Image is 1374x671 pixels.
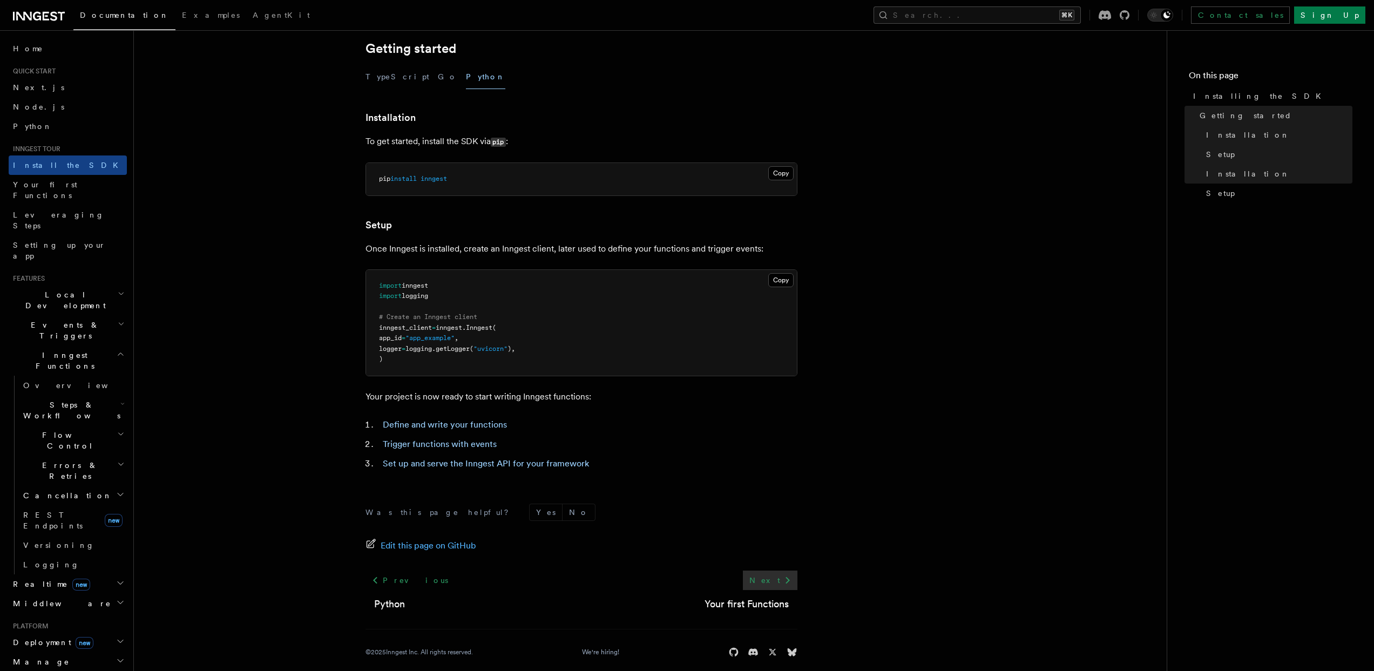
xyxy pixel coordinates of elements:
a: Previous [366,571,455,590]
span: Leveraging Steps [13,211,104,230]
p: Your project is now ready to start writing Inngest functions: [366,389,797,404]
a: Installation [366,110,416,125]
span: Documentation [80,11,169,19]
span: Cancellation [19,490,112,501]
kbd: ⌘K [1059,10,1074,21]
button: Middleware [9,594,127,613]
code: pip [491,138,506,147]
a: Trigger functions with events [383,439,497,449]
div: Inngest Functions [9,376,127,574]
button: Steps & Workflows [19,395,127,425]
span: Next.js [13,83,64,92]
span: Node.js [13,103,64,111]
span: Overview [23,381,134,390]
a: Define and write your functions [383,419,507,430]
span: inngest_client [379,324,432,331]
span: REST Endpoints [23,511,83,530]
span: Quick start [9,67,56,76]
p: Once Inngest is installed, create an Inngest client, later used to define your functions and trig... [366,241,797,256]
span: Installation [1206,168,1290,179]
span: logging [402,292,428,300]
button: Python [466,65,505,89]
h4: On this page [1189,69,1352,86]
span: Installation [1206,130,1290,140]
span: Setting up your app [13,241,106,260]
a: Your first Functions [9,175,127,205]
button: Copy [768,273,794,287]
button: Inngest Functions [9,345,127,376]
span: inngest [421,175,447,182]
span: Manage [9,656,70,667]
a: Install the SDK [9,155,127,175]
span: Errors & Retries [19,460,117,482]
a: Next [743,571,797,590]
span: inngest [436,324,462,331]
button: Realtimenew [9,574,127,594]
span: # Create an Inngest client [379,313,477,321]
span: Inngest [466,324,492,331]
p: Was this page helpful? [366,507,516,518]
span: Python [13,122,52,131]
a: Installation [1202,125,1352,145]
a: Setting up your app [9,235,127,266]
a: Home [9,39,127,58]
span: logging. [405,345,436,353]
span: ) [379,355,383,363]
span: app_id [379,334,402,342]
span: "app_example" [405,334,455,342]
span: Inngest tour [9,145,60,153]
button: Local Development [9,285,127,315]
a: We're hiring! [582,648,619,656]
a: REST Endpointsnew [19,505,127,536]
a: Set up and serve the Inngest API for your framework [383,458,589,469]
button: Yes [530,504,562,520]
span: ( [470,345,473,353]
span: , [455,334,458,342]
div: © 2025 Inngest Inc. All rights reserved. [366,648,473,656]
span: ( [492,324,496,331]
span: new [76,637,93,649]
a: Python [374,597,405,612]
a: Contact sales [1191,6,1290,24]
span: import [379,292,402,300]
span: Middleware [9,598,111,609]
span: = [402,345,405,353]
button: Search...⌘K [874,6,1081,24]
a: Leveraging Steps [9,205,127,235]
button: Deploymentnew [9,633,127,652]
span: Features [9,274,45,283]
button: TypeScript [366,65,429,89]
a: Node.js [9,97,127,117]
span: import [379,282,402,289]
span: Getting started [1200,110,1292,121]
p: To get started, install the SDK via : [366,134,797,150]
span: Home [13,43,43,54]
a: Installation [1202,164,1352,184]
span: new [72,579,90,591]
button: Errors & Retries [19,456,127,486]
button: Copy [768,166,794,180]
a: Documentation [73,3,175,30]
span: Logging [23,560,79,569]
span: = [402,334,405,342]
button: No [563,504,595,520]
a: Sign Up [1294,6,1365,24]
span: . [462,324,466,331]
span: Examples [182,11,240,19]
span: Platform [9,622,49,631]
a: Your first Functions [705,597,789,612]
span: Setup [1206,188,1235,199]
span: ), [507,345,515,353]
span: Install the SDK [13,161,125,170]
span: Installing the SDK [1193,91,1328,101]
span: Flow Control [19,430,117,451]
span: = [432,324,436,331]
a: Setup [1202,145,1352,164]
a: AgentKit [246,3,316,29]
a: Logging [19,555,127,574]
span: getLogger [436,345,470,353]
button: Toggle dark mode [1147,9,1173,22]
a: Examples [175,3,246,29]
span: AgentKit [253,11,310,19]
a: Setup [366,218,392,233]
